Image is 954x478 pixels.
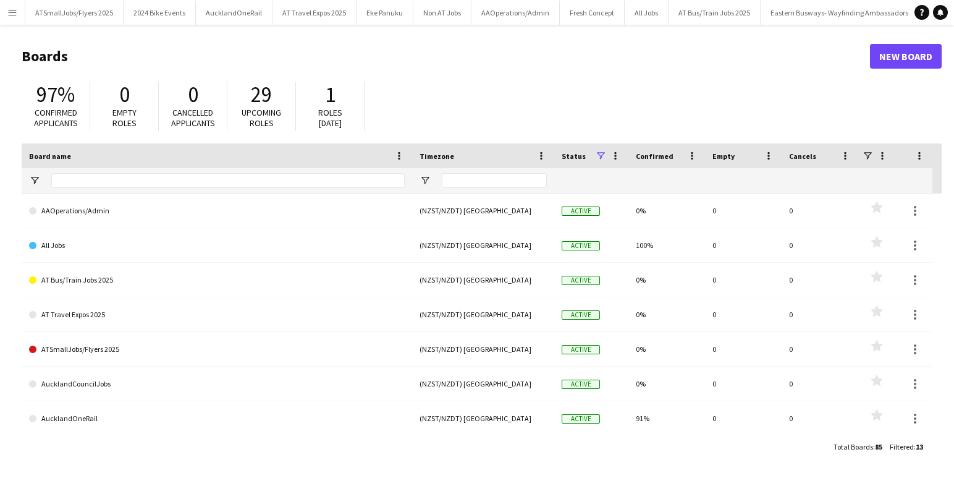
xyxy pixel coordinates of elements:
span: Upcoming roles [242,107,281,129]
span: Timezone [420,152,454,161]
button: Non AT Jobs [413,1,471,25]
div: 0 [705,401,782,435]
span: Roles [DATE] [318,107,342,129]
div: 0% [628,367,705,401]
input: Timezone Filter Input [442,173,547,188]
div: 0 [782,297,858,331]
span: Active [562,345,600,354]
a: All Jobs [29,228,405,263]
div: (NZST/NZDT) [GEOGRAPHIC_DATA] [412,228,554,262]
span: 0 [119,81,130,108]
span: Cancelled applicants [171,107,215,129]
div: 0 [782,194,858,228]
span: Confirmed [636,152,673,161]
span: 0 [188,81,198,108]
button: Open Filter Menu [29,175,40,186]
div: 0 [782,367,858,401]
div: (NZST/NZDT) [GEOGRAPHIC_DATA] [412,332,554,366]
button: Open Filter Menu [420,175,431,186]
span: Active [562,310,600,320]
span: 29 [251,81,272,108]
a: AucklandCouncilJobs [29,367,405,401]
h1: Boards [22,47,870,66]
div: 0% [628,332,705,366]
div: 0% [628,297,705,331]
button: Eke Panuku [357,1,413,25]
div: 0 [782,263,858,297]
button: AucklandOneRail [196,1,272,25]
button: 2024 Bike Events [124,1,196,25]
a: AAOperations/Admin [29,194,405,228]
div: 0 [705,228,782,262]
span: Active [562,241,600,250]
div: : [834,435,882,459]
span: 85 [875,442,882,451]
div: 0 [705,332,782,366]
span: Board name [29,152,71,161]
div: (NZST/NZDT) [GEOGRAPHIC_DATA] [412,263,554,297]
a: AucklandOneRail [29,401,405,436]
button: AAOperations/Admin [471,1,560,25]
span: Active [562,414,600,424]
div: 0 [782,332,858,366]
span: Empty roles [112,107,137,129]
span: Confirmed applicants [34,107,78,129]
div: 91% [628,401,705,435]
div: 0 [705,367,782,401]
a: AT Travel Expos 2025 [29,297,405,332]
span: Cancels [789,152,816,161]
div: 0% [628,194,705,228]
span: Status [562,152,586,161]
span: 97% [36,81,75,108]
span: Total Boards [834,442,873,451]
div: (NZST/NZDT) [GEOGRAPHIC_DATA] [412,401,554,435]
a: AT Bus/Train Jobs 2025 [29,263,405,297]
span: Active [562,276,600,285]
button: AT Bus/Train Jobs 2025 [669,1,761,25]
button: AT Travel Expos 2025 [272,1,357,25]
span: Filtered [890,442,914,451]
button: ATSmallJobs/Flyers 2025 [25,1,124,25]
button: Fresh Concept [560,1,625,25]
input: Board name Filter Input [51,173,405,188]
div: (NZST/NZDT) [GEOGRAPHIC_DATA] [412,367,554,401]
div: (NZST/NZDT) [GEOGRAPHIC_DATA] [412,297,554,331]
div: 0% [628,263,705,297]
button: All Jobs [625,1,669,25]
span: Active [562,207,600,216]
div: 0 [782,228,858,262]
div: : [890,435,923,459]
div: 0 [705,194,782,228]
div: 0 [782,401,858,435]
span: 13 [916,442,923,451]
span: Active [562,380,600,389]
a: ATSmallJobs/Flyers 2025 [29,332,405,367]
div: 100% [628,228,705,262]
a: New Board [870,44,942,69]
div: (NZST/NZDT) [GEOGRAPHIC_DATA] [412,194,554,228]
span: 1 [325,81,336,108]
span: Empty [712,152,735,161]
div: 0 [705,263,782,297]
button: Eastern Busways- Wayfinding Ambassadors 2024 [761,1,935,25]
div: 0 [705,297,782,331]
